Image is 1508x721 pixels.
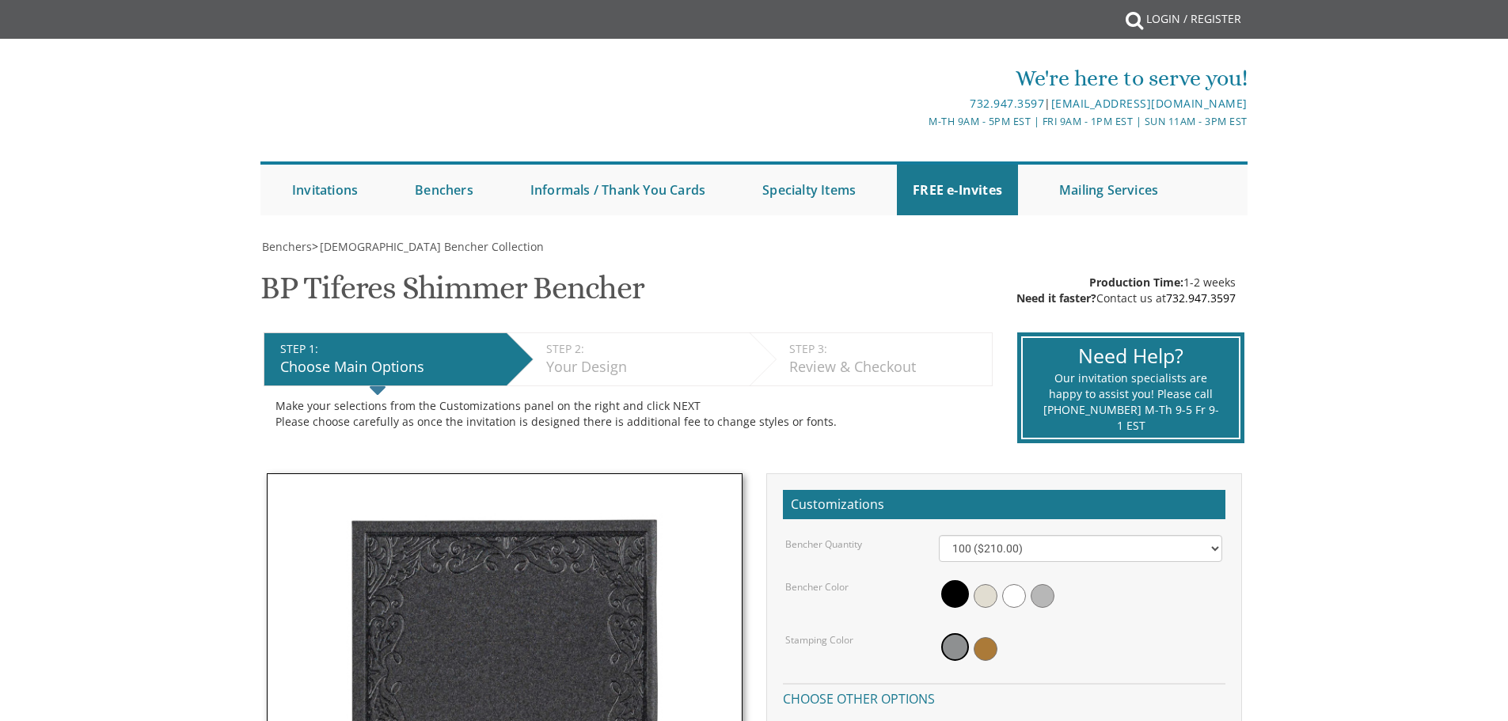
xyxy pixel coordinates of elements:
div: M-Th 9am - 5pm EST | Fri 9am - 1pm EST | Sun 11am - 3pm EST [591,113,1248,130]
div: We're here to serve you! [591,63,1248,94]
span: Production Time: [1089,275,1183,290]
div: Review & Checkout [789,357,984,378]
label: Bencher Color [785,580,849,594]
a: 732.947.3597 [970,96,1044,111]
span: Need it faster? [1016,290,1096,305]
a: Informals / Thank You Cards [515,165,721,215]
h2: Customizations [783,490,1225,520]
div: | [591,94,1248,113]
a: Specialty Items [746,165,872,215]
h4: Choose other options [783,683,1225,711]
div: Need Help? [1043,342,1219,370]
div: STEP 3: [789,341,984,357]
a: Benchers [260,239,312,254]
span: Benchers [262,239,312,254]
a: [EMAIL_ADDRESS][DOMAIN_NAME] [1051,96,1248,111]
h1: BP Tiferes Shimmer Bencher [260,271,644,317]
a: Benchers [399,165,489,215]
div: Our invitation specialists are happy to assist you! Please call [PHONE_NUMBER] M-Th 9-5 Fr 9-1 EST [1043,370,1219,434]
div: 1-2 weeks Contact us at [1016,275,1236,306]
span: [DEMOGRAPHIC_DATA] Bencher Collection [320,239,544,254]
label: Bencher Quantity [785,537,862,551]
div: Choose Main Options [280,357,499,378]
div: Your Design [546,357,742,378]
a: Mailing Services [1043,165,1174,215]
div: Make your selections from the Customizations panel on the right and click NEXT Please choose care... [275,398,981,430]
div: STEP 2: [546,341,742,357]
a: 732.947.3597 [1166,290,1236,305]
a: FREE e-Invites [897,165,1018,215]
a: Invitations [276,165,374,215]
label: Stamping Color [785,633,853,647]
a: [DEMOGRAPHIC_DATA] Bencher Collection [318,239,544,254]
span: > [312,239,544,254]
div: STEP 1: [280,341,499,357]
